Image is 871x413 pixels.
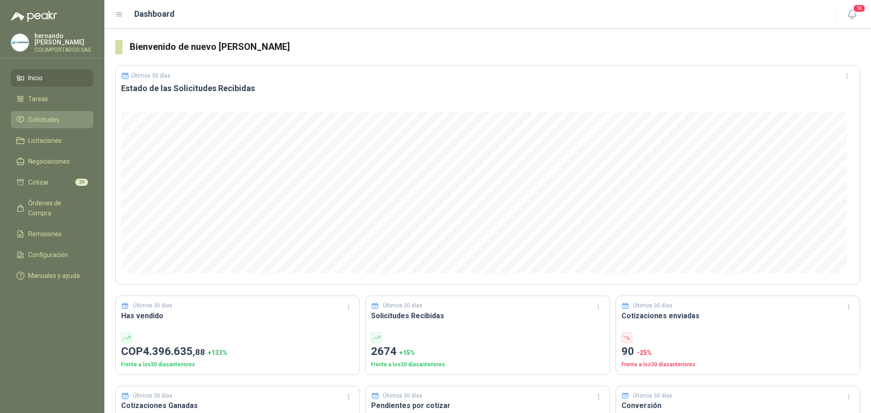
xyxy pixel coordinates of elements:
span: Tareas [28,94,48,104]
h1: Dashboard [134,8,175,20]
span: Negociaciones [28,156,70,166]
a: Licitaciones [11,132,93,149]
span: Cotizar [28,177,49,187]
h3: Conversión [621,400,854,411]
a: Solicitudes [11,111,93,128]
h3: Cotizaciones enviadas [621,310,854,321]
p: COP [121,343,354,360]
p: Últimos 30 días [133,392,172,400]
p: Frente a los 30 días anteriores [621,360,854,369]
a: Remisiones [11,225,93,243]
h3: Bienvenido de nuevo [PERSON_NAME] [130,40,860,54]
span: + 15 % [399,349,415,356]
h3: Cotizaciones Ganadas [121,400,354,411]
p: 90 [621,343,854,360]
a: Negociaciones [11,153,93,170]
p: Frente a los 30 días anteriores [121,360,354,369]
a: Tareas [11,90,93,107]
p: Frente a los 30 días anteriores [371,360,604,369]
p: Últimos 30 días [133,301,172,310]
span: Manuales y ayuda [28,271,80,281]
span: Solicitudes [28,115,59,125]
h3: Has vendido [121,310,354,321]
button: 18 [844,6,860,23]
span: -25 % [637,349,652,356]
h3: Estado de las Solicitudes Recibidas [121,83,854,94]
a: Manuales y ayuda [11,267,93,284]
p: Últimos 30 días [633,301,672,310]
p: Últimos 30 días [383,392,422,400]
p: hernando [PERSON_NAME] [34,33,93,45]
p: COLIMPORTADOS SAS [34,47,93,53]
p: Últimos 30 días [131,73,171,79]
a: Inicio [11,69,93,87]
img: Logo peakr [11,11,57,22]
img: Company Logo [11,34,29,51]
p: Últimos 30 días [633,392,672,400]
span: Licitaciones [28,136,62,146]
a: Configuración [11,246,93,263]
span: Órdenes de Compra [28,198,85,218]
span: ,88 [193,347,205,357]
h3: Pendientes por cotizar [371,400,604,411]
a: Cotizar24 [11,174,93,191]
span: Inicio [28,73,43,83]
span: 4.396.635 [143,345,205,358]
p: 2674 [371,343,604,360]
h3: Solicitudes Recibidas [371,310,604,321]
span: Remisiones [28,229,62,239]
span: Configuración [28,250,68,260]
p: Últimos 30 días [383,301,422,310]
span: 24 [75,179,88,186]
a: Órdenes de Compra [11,194,93,222]
span: 18 [853,4,866,13]
span: + 133 % [208,349,227,356]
